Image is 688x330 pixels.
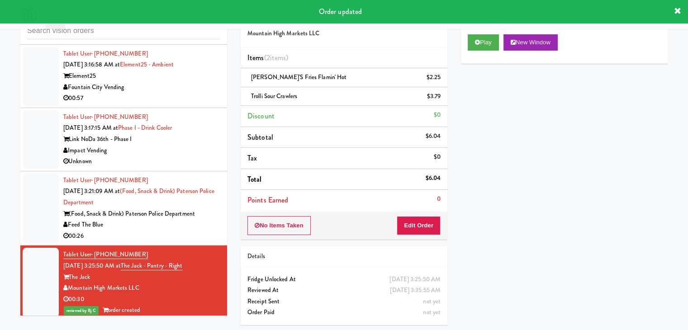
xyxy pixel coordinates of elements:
span: Subtotal [247,132,273,142]
li: Tablet User· [PHONE_NUMBER][DATE] 3:21:09 AM at(Food, Snack & Drink) Paterson Police Department(F... [20,171,227,246]
a: Tablet User· [PHONE_NUMBER] [63,49,148,58]
div: Unknown [63,156,220,167]
a: Tablet User· [PHONE_NUMBER] [63,250,148,259]
button: No Items Taken [247,216,311,235]
a: (Food, Snack & Drink) Paterson Police Department [63,187,214,207]
span: [DATE] 3:17:15 AM at [63,123,118,132]
button: New Window [503,34,558,51]
div: (Food, Snack & Drink) Paterson Police Department [63,208,220,220]
span: Points Earned [247,195,288,205]
div: $0 [434,151,441,163]
li: Tablet User· [PHONE_NUMBER][DATE] 3:16:58 AM atElement25 - AmbientElement25Fountain City Vending0... [20,45,227,108]
div: $3.79 [427,91,441,102]
a: Element25 - Ambient [120,60,174,69]
div: $2.25 [427,72,441,83]
span: Total [247,174,262,184]
div: Fountain City Vending [63,82,220,93]
a: The Jack - Pantry - Right [121,261,183,270]
div: 00:30 [63,294,220,305]
ng-pluralize: items [270,52,286,63]
span: (2 ) [264,52,289,63]
span: Tax [247,153,257,163]
button: Edit Order [397,216,441,235]
span: [DATE] 3:25:50 AM at [63,261,121,270]
span: Items [247,52,288,63]
div: $6.04 [426,173,441,184]
a: Tablet User· [PHONE_NUMBER] [63,113,148,121]
span: order created [103,306,140,314]
a: Phase I - Drink Cooler [118,123,172,132]
div: [DATE] 3:25:50 AM [389,274,441,285]
span: [DATE] 3:21:09 AM at [63,187,120,195]
input: Search vision orders [27,23,220,39]
div: Mountain High Markets LLC [63,283,220,294]
h5: Mountain High Markets LLC [247,30,441,37]
div: 00:57 [63,93,220,104]
li: Tablet User· [PHONE_NUMBER][DATE] 3:25:50 AM atThe Jack - Pantry - RightThe JackMountain High Mar... [20,245,227,320]
div: Fridge Unlocked At [247,274,441,285]
span: · [PHONE_NUMBER] [91,113,148,121]
span: Trolli Sour Crawlers [251,92,297,100]
div: 0 [437,193,441,205]
div: Details [247,251,441,262]
span: Discount [247,111,275,121]
span: · [PHONE_NUMBER] [91,49,148,58]
div: Reviewed At [247,285,441,296]
div: Feed The Blue [63,219,220,231]
li: Tablet User· [PHONE_NUMBER][DATE] 3:17:15 AM atPhase I - Drink CoolerLink NoDa 36th - Phase IImpa... [20,108,227,171]
div: The Jack [63,272,220,283]
div: Impact Vending [63,145,220,156]
span: [DATE] 3:16:58 AM at [63,60,120,69]
span: Order updated [319,6,362,17]
div: $0 [434,109,441,121]
div: 00:26 [63,231,220,242]
span: not yet [423,308,441,316]
div: [DATE] 3:35:55 AM [390,285,441,296]
span: · [PHONE_NUMBER] [91,250,148,259]
span: · [PHONE_NUMBER] [91,176,148,184]
button: Play [468,34,499,51]
span: [PERSON_NAME]'s Fries Flamin' Hot [251,73,346,81]
div: Element25 [63,71,220,82]
div: Link NoDa 36th - Phase I [63,134,220,145]
span: not yet [423,297,441,306]
div: $6.04 [426,131,441,142]
a: Tablet User· [PHONE_NUMBER] [63,176,148,184]
div: Order Paid [247,307,441,318]
span: reviewed by Bj C [64,306,99,315]
div: Receipt Sent [247,296,441,307]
